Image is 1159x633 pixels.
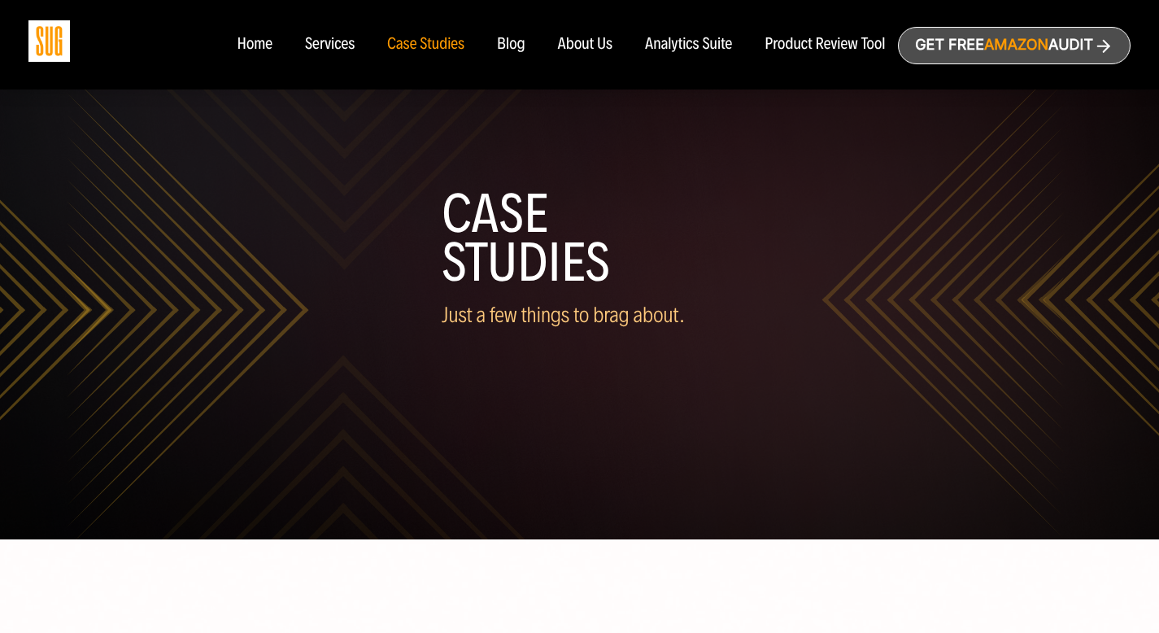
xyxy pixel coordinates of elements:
a: Blog [497,36,525,54]
a: Product Review Tool [765,36,885,54]
a: Get freeAmazonAudit [898,27,1131,64]
span: Amazon [984,37,1048,54]
a: Analytics Suite [645,36,732,54]
span: Just a few things to brag about. [442,302,685,328]
a: Services [305,36,355,54]
a: Case Studies [387,36,464,54]
a: About Us [558,36,613,54]
img: Sug [28,20,70,62]
a: Home [237,36,272,54]
h1: Case Studies [442,190,717,287]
